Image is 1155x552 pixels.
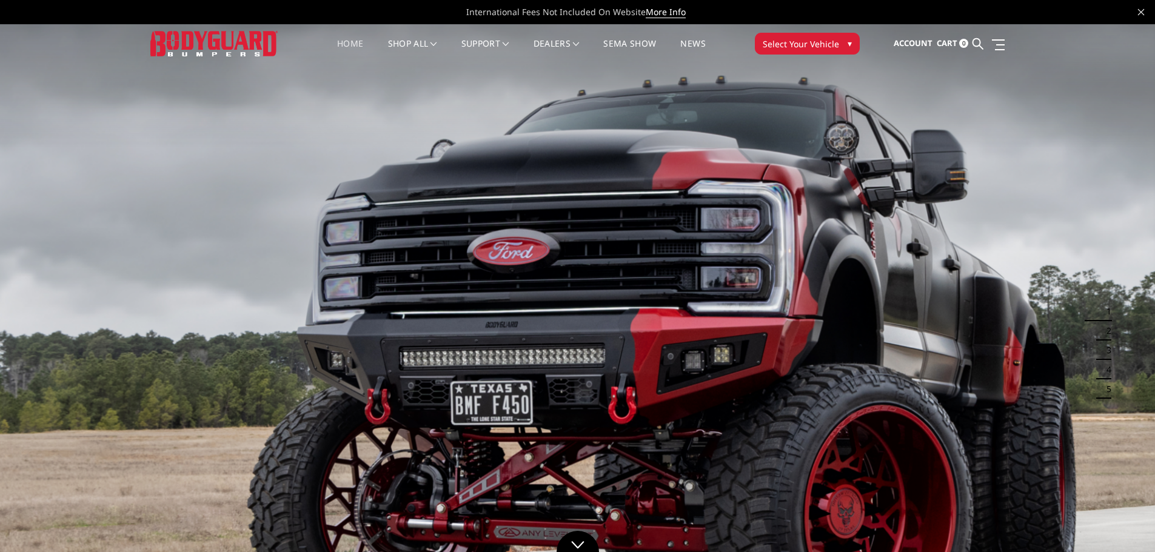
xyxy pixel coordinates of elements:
[1099,321,1111,341] button: 2 of 5
[937,38,957,48] span: Cart
[755,33,860,55] button: Select Your Vehicle
[646,6,686,18] a: More Info
[337,39,363,63] a: Home
[894,38,932,48] span: Account
[680,39,705,63] a: News
[848,37,852,50] span: ▾
[388,39,437,63] a: shop all
[763,38,839,50] span: Select Your Vehicle
[1099,360,1111,379] button: 4 of 5
[1099,341,1111,360] button: 3 of 5
[557,531,599,552] a: Click to Down
[150,31,278,56] img: BODYGUARD BUMPERS
[937,27,968,60] a: Cart 0
[894,27,932,60] a: Account
[461,39,509,63] a: Support
[959,39,968,48] span: 0
[1099,379,1111,399] button: 5 of 5
[603,39,656,63] a: SEMA Show
[1099,302,1111,321] button: 1 of 5
[534,39,580,63] a: Dealers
